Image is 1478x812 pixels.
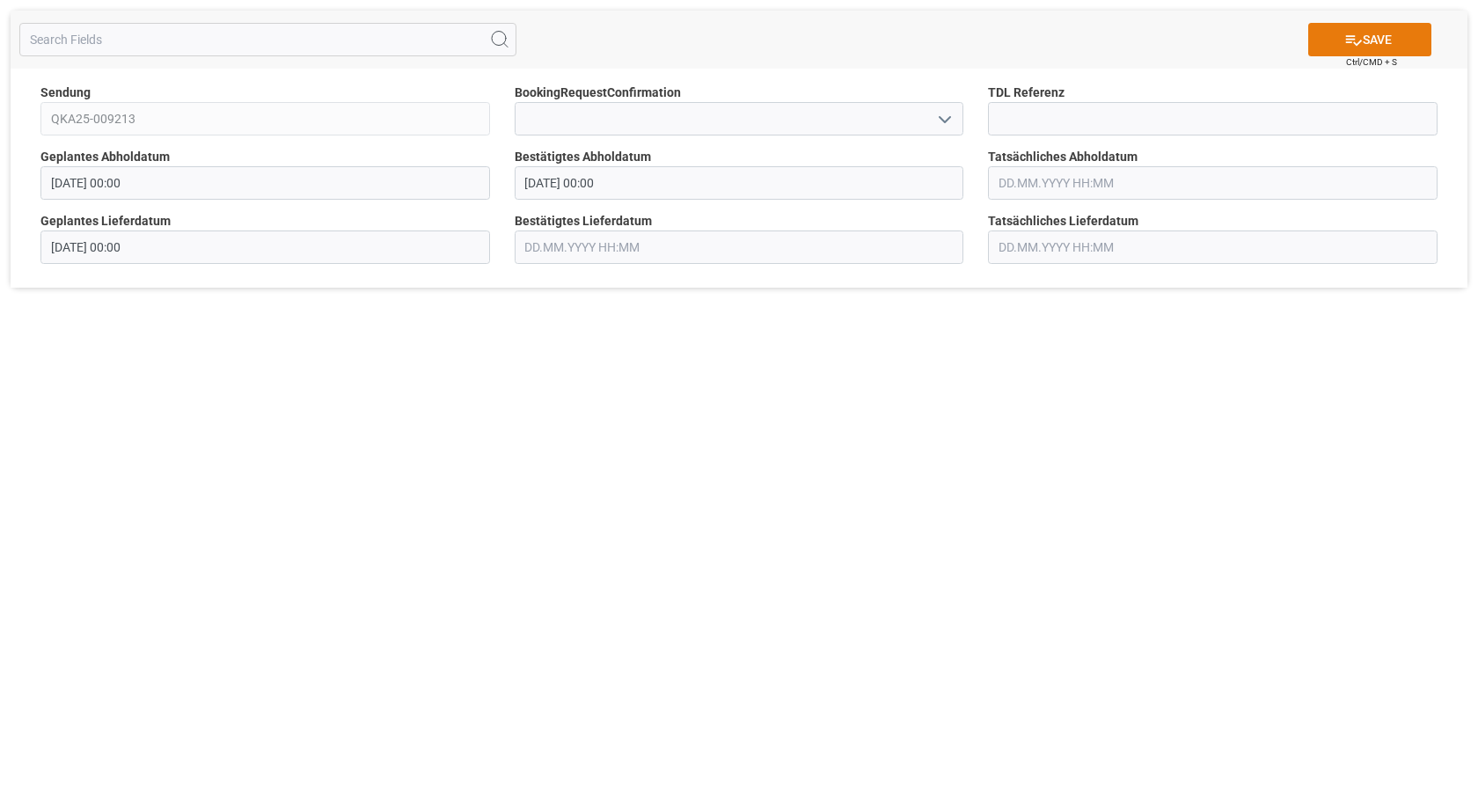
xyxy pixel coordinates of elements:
input: DD.MM.YYYY HH:MM [988,230,1438,264]
span: Bestätigtes Lieferdatum [515,212,652,230]
input: DD.MM.YYYY HH:MM [40,230,490,264]
span: Tatsächliches Lieferdatum [988,212,1138,230]
span: Tatsächliches Abholdatum [988,148,1138,166]
input: DD.MM.YYYY HH:MM [515,230,964,264]
span: Geplantes Abholdatum [40,148,170,166]
span: Geplantes Lieferdatum [40,212,171,230]
input: DD.MM.YYYY HH:MM [515,166,964,200]
span: BookingRequestConfirmation [515,84,681,102]
input: DD.MM.YYYY HH:MM [988,166,1438,200]
input: Search Fields [19,23,516,56]
span: Sendung [40,84,91,102]
span: TDL Referenz [988,84,1065,102]
span: Ctrl/CMD + S [1346,55,1397,69]
button: open menu [931,106,957,133]
button: SAVE [1308,23,1431,56]
span: Bestätigtes Abholdatum [515,148,651,166]
input: DD.MM.YYYY HH:MM [40,166,490,200]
